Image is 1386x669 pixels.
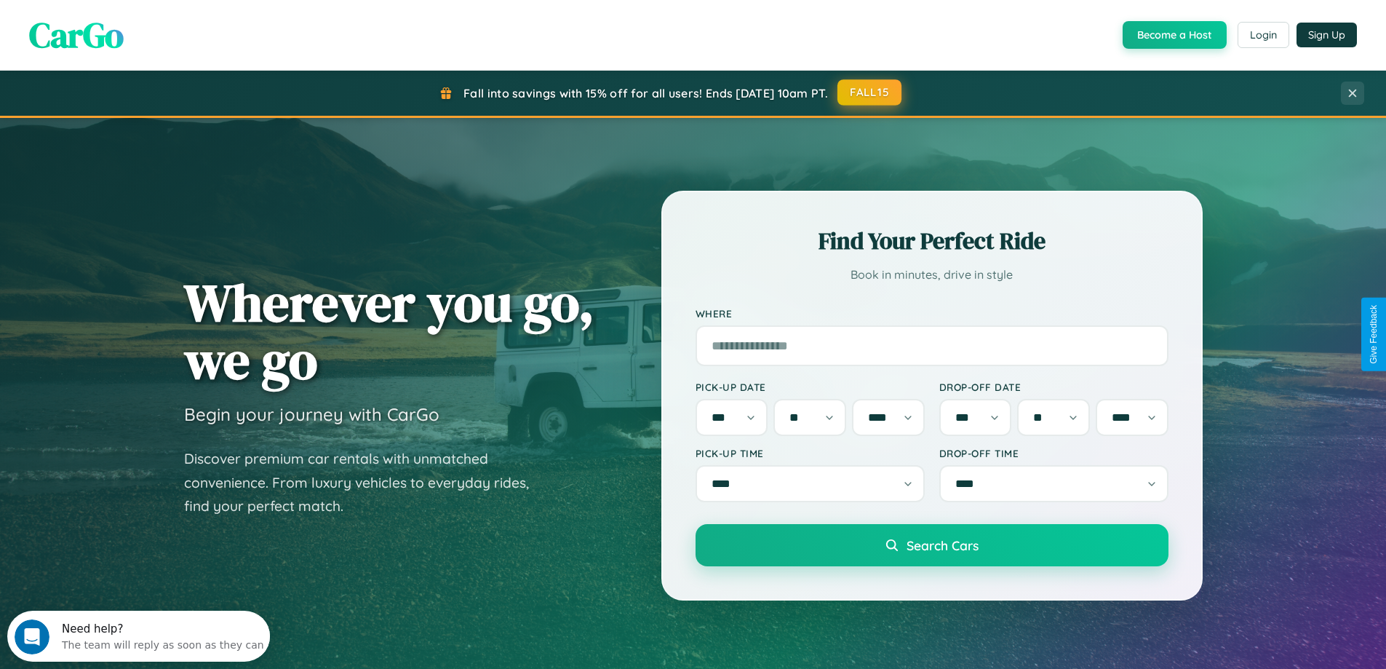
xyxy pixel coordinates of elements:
[696,524,1168,566] button: Search Cars
[696,381,925,393] label: Pick-up Date
[6,6,271,46] div: Open Intercom Messenger
[7,611,270,662] iframe: Intercom live chat discovery launcher
[184,447,548,518] p: Discover premium car rentals with unmatched convenience. From luxury vehicles to everyday rides, ...
[184,403,439,425] h3: Begin your journey with CarGo
[939,447,1168,459] label: Drop-off Time
[939,381,1168,393] label: Drop-off Date
[907,537,979,553] span: Search Cars
[1369,305,1379,364] div: Give Feedback
[184,274,594,389] h1: Wherever you go, we go
[1238,22,1289,48] button: Login
[29,11,124,59] span: CarGo
[463,86,828,100] span: Fall into savings with 15% off for all users! Ends [DATE] 10am PT.
[696,307,1168,320] label: Where
[837,79,901,106] button: FALL15
[55,12,257,24] div: Need help?
[1123,21,1227,49] button: Become a Host
[1297,23,1357,47] button: Sign Up
[55,24,257,39] div: The team will reply as soon as they can
[15,619,49,654] iframe: Intercom live chat
[696,447,925,459] label: Pick-up Time
[696,225,1168,257] h2: Find Your Perfect Ride
[696,264,1168,285] p: Book in minutes, drive in style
